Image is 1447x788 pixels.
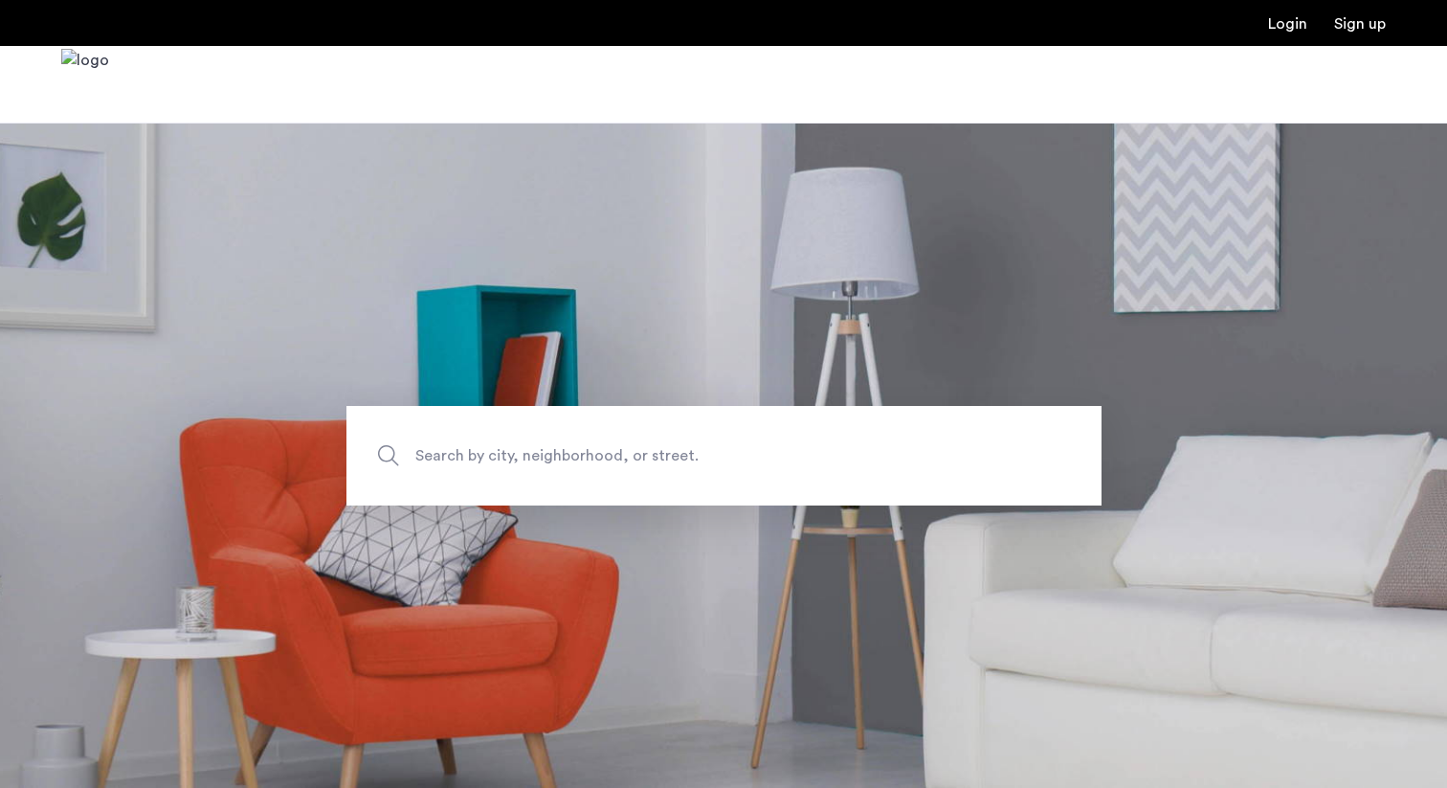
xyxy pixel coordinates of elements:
input: Apartment Search [346,406,1102,506]
a: Registration [1334,16,1386,32]
a: Login [1268,16,1307,32]
a: Cazamio Logo [61,49,109,121]
img: logo [61,49,109,121]
span: Search by city, neighborhood, or street. [415,442,944,468]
